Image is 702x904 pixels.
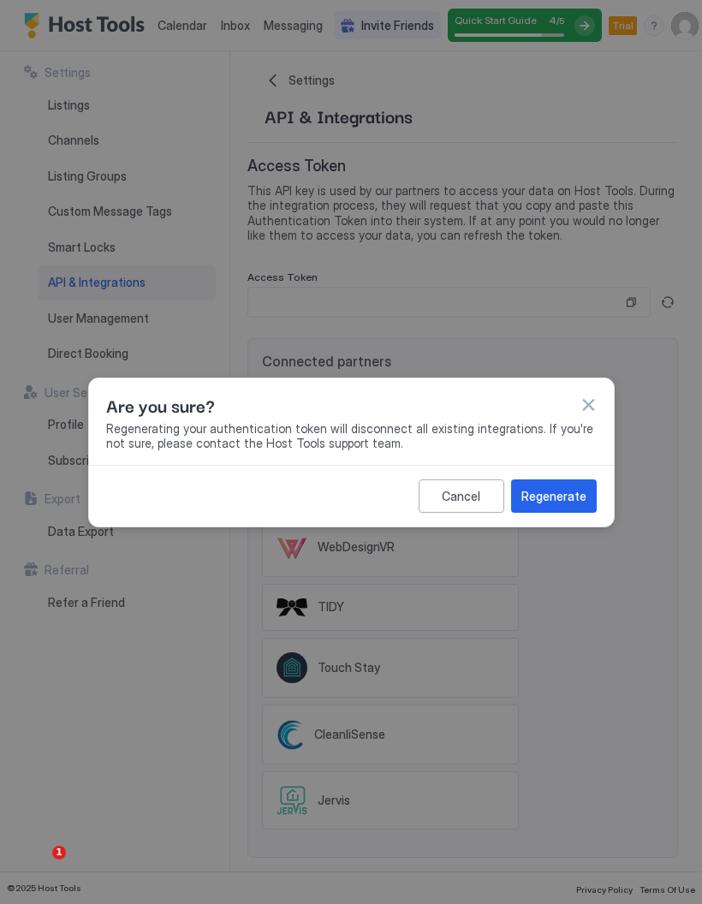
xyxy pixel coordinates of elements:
[521,487,586,505] div: Regenerate
[419,479,504,513] button: Cancel
[106,421,597,451] span: Regenerating your authentication token will disconnect all existing integrations. If you're not s...
[511,479,597,513] button: Regenerate
[106,392,215,418] span: Are you sure?
[52,846,66,859] span: 1
[17,846,58,887] iframe: Intercom live chat
[442,487,480,505] div: Cancel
